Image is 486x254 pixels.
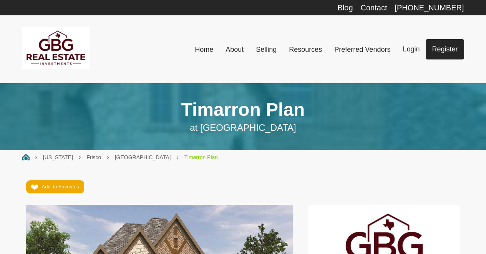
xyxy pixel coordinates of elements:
[426,39,464,59] a: Register
[42,184,79,190] span: Add To Favorites
[190,122,296,133] span: at [GEOGRAPHIC_DATA]
[250,41,283,58] a: Selling
[219,41,250,58] a: About
[184,154,218,160] a: Timarron Plan
[26,180,84,193] a: Add To Favorites
[395,4,464,12] div: [PHONE_NUMBER]
[328,41,396,58] a: Preferred Vendors
[396,39,426,59] a: Login
[283,41,328,58] a: Resources
[189,41,219,58] a: Home
[86,154,101,160] a: Frisco
[22,99,464,121] h1: Timarron Plan
[43,154,73,160] a: [US_STATE]
[115,154,171,160] a: [GEOGRAPHIC_DATA]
